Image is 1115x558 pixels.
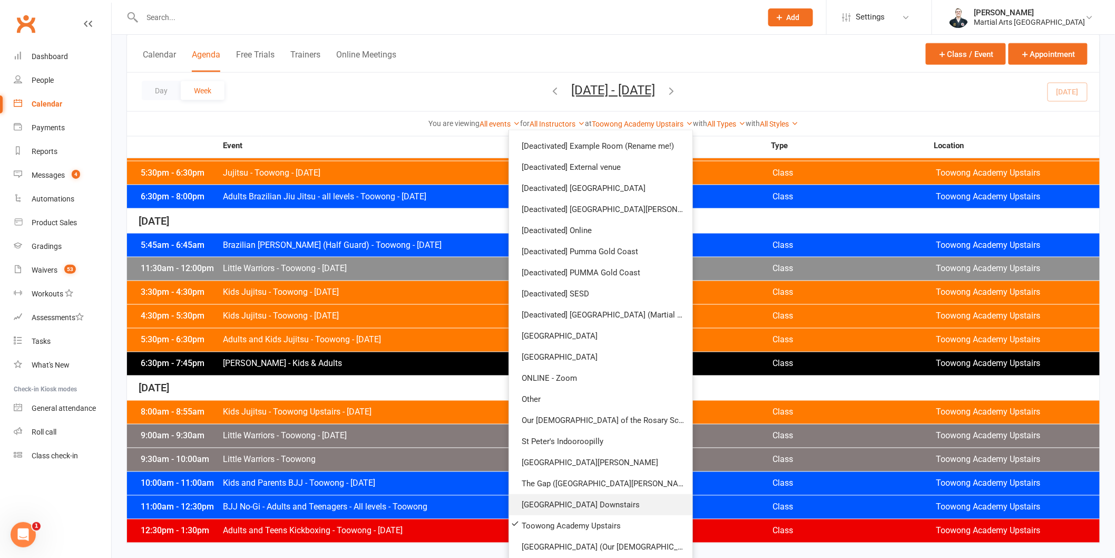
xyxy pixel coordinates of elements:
[11,522,36,547] iframe: Intercom live chat
[32,522,41,531] span: 1
[143,50,176,72] button: Calendar
[32,451,78,460] div: Class check-in
[509,199,692,220] a: [Deactivated] [GEOGRAPHIC_DATA][PERSON_NAME]
[236,50,275,72] button: Free Trials
[138,193,222,201] div: 6:30pm - 8:00pm
[936,503,1100,512] span: Toowong Academy Upstairs
[222,432,546,440] span: Little Warriors - Toowong - [DATE]
[509,241,692,262] a: [Deactivated] Pumma Gold Coast
[509,368,692,389] a: ONLINE - Zoom
[138,479,222,488] div: 10:00am - 11:00am
[138,265,222,273] div: 11:30am - 12:00pm
[773,288,936,297] span: Class
[509,347,692,368] a: [GEOGRAPHIC_DATA]
[32,123,65,132] div: Payments
[32,266,57,274] div: Waivers
[138,312,222,321] div: 4:30pm - 5:30pm
[32,218,77,227] div: Product Sales
[773,503,936,512] span: Class
[509,452,692,473] a: [GEOGRAPHIC_DATA][PERSON_NAME]
[32,52,68,61] div: Dashboard
[32,404,96,412] div: General attendance
[222,479,546,488] span: Kids and Parents BJJ - Toowong - [DATE]
[14,258,111,282] a: Waivers 53
[509,536,692,557] a: [GEOGRAPHIC_DATA] (Our [DEMOGRAPHIC_DATA] of the Angels)
[14,420,111,444] a: Roll call
[222,360,546,368] span: [PERSON_NAME] - Kids & Adults
[222,408,546,417] span: Kids Jujitsu - Toowong Upstairs - [DATE]
[773,408,936,417] span: Class
[14,282,111,306] a: Workouts
[14,116,111,140] a: Payments
[530,120,585,128] a: All Instructors
[14,211,111,235] a: Product Sales
[509,431,692,452] a: St Peter's Indooroopilly
[138,408,222,417] div: 8:00am - 8:55am
[509,410,692,431] a: Our [DEMOGRAPHIC_DATA] of the Rosary School Kenmore
[127,376,1100,401] div: [DATE]
[936,479,1100,488] span: Toowong Academy Upstairs
[592,120,693,128] a: Toowong Academy Upstairs
[14,397,111,420] a: General attendance kiosk mode
[509,262,692,283] a: [Deactivated] PUMMA Gold Coast
[1009,43,1088,65] button: Appointment
[32,337,51,345] div: Tasks
[572,83,656,98] button: [DATE] - [DATE]
[222,456,546,464] span: Little Warriors - Toowong
[773,312,936,321] span: Class
[222,142,545,150] strong: Event
[222,193,546,201] span: Adults Brazilian Jiu Jitsu - all levels - Toowong - [DATE]
[974,8,1085,17] div: [PERSON_NAME]
[138,288,222,297] div: 3:30pm - 4:30pm
[192,50,220,72] button: Agenda
[64,265,76,274] span: 53
[139,10,755,25] input: Search...
[222,169,546,177] span: Jujitsu - Toowong - [DATE]
[936,336,1100,344] span: Toowong Academy Upstairs
[222,527,546,535] span: Adults and Teens Kickboxing - Toowong - [DATE]
[936,456,1100,464] span: Toowong Academy Upstairs
[14,140,111,163] a: Reports
[138,336,222,344] div: 5:30pm - 6:30pm
[138,503,222,512] div: 11:00am - 12:30pm
[290,50,320,72] button: Trainers
[14,235,111,258] a: Gradings
[32,290,63,298] div: Workouts
[14,187,111,211] a: Automations
[13,11,39,37] a: Clubworx
[773,241,936,249] span: Class
[773,527,936,535] span: Class
[936,527,1100,535] span: Toowong Academy Upstairs
[773,456,936,464] span: Class
[509,136,692,157] a: [Deactivated] Example Room (Rename me!)
[520,119,530,128] strong: for
[773,265,936,273] span: Class
[936,360,1100,368] span: Toowong Academy Upstairs
[693,119,707,128] strong: with
[936,312,1100,321] span: Toowong Academy Upstairs
[14,163,111,187] a: Messages 4
[14,45,111,69] a: Dashboard
[480,120,520,128] a: All events
[934,142,1097,150] strong: Location
[222,503,546,512] span: BJJ No-Gi - Adults and Teenagers - All levels - Toowong
[32,313,84,322] div: Assessments
[138,360,222,368] div: 6:30pm - 7:45pm
[936,265,1100,273] span: Toowong Academy Upstairs
[14,92,111,116] a: Calendar
[936,193,1100,201] span: Toowong Academy Upstairs
[509,494,692,515] a: [GEOGRAPHIC_DATA] Downstairs
[32,428,56,436] div: Roll call
[138,456,222,464] div: 9:30am - 10:00am
[585,119,592,128] strong: at
[14,330,111,353] a: Tasks
[773,360,936,368] span: Class
[773,193,936,201] span: Class
[936,241,1100,249] span: Toowong Academy Upstairs
[746,119,760,128] strong: with
[14,353,111,377] a: What's New
[509,325,692,347] a: [GEOGRAPHIC_DATA]
[707,120,746,128] a: All Types
[222,312,546,321] span: Kids Jujitsu - Toowong - [DATE]
[138,169,222,177] div: 5:30pm - 6:30pm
